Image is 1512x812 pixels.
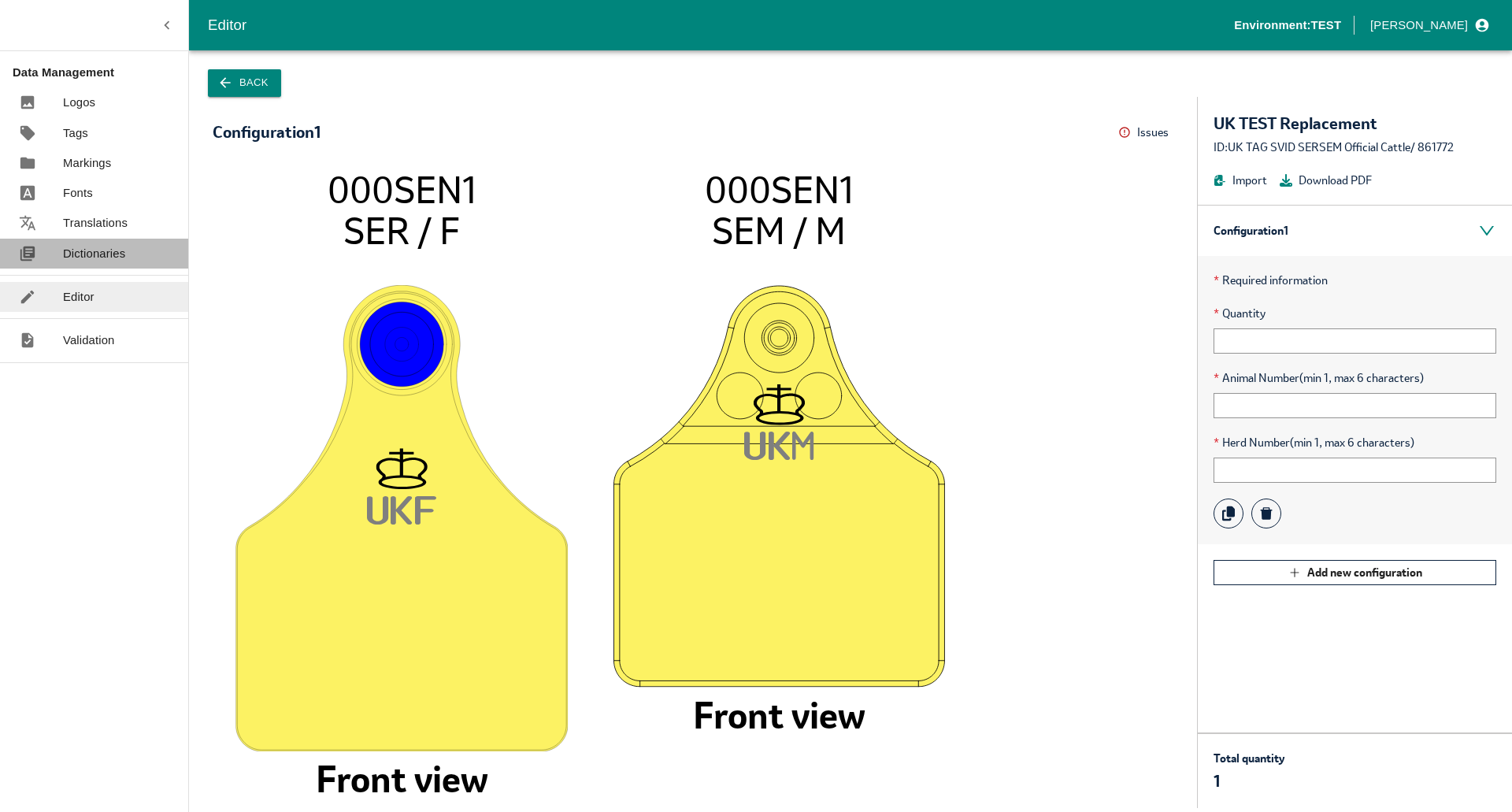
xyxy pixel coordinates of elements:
[744,431,792,460] tspan: UK
[63,124,88,142] p: Tags
[208,69,281,97] button: Back
[1280,172,1372,189] button: Download PDF
[316,755,488,803] tspan: Front view
[328,166,476,213] tspan: 000SEN1
[693,691,865,738] tspan: Front view
[13,64,188,81] p: Data Management
[1214,305,1496,322] span: Quantity
[63,184,93,202] p: Fonts
[63,94,95,111] p: Logos
[1370,17,1468,34] p: [PERSON_NAME]
[1118,121,1173,145] button: Issues
[1214,113,1496,135] div: UK TEST Replacement
[1214,434,1496,451] span: Herd Number (min 1, max 6 characters)
[1214,750,1284,767] p: Total quantity
[415,495,437,524] tspan: F
[208,13,1234,37] div: Editor
[63,332,115,349] p: Validation
[1214,770,1284,792] p: 1
[63,245,125,262] p: Dictionaries
[367,495,415,524] tspan: UK
[213,124,321,141] div: Configuration 1
[1214,139,1496,156] div: ID: UK TAG SVID SERSEM Official Cattle / 861772
[1214,172,1267,189] button: Import
[63,154,111,172] p: Markings
[1364,12,1493,39] button: profile
[1198,206,1512,256] div: Configuration 1
[792,431,814,460] tspan: M
[63,214,128,232] p: Translations
[1214,369,1496,387] span: Animal Number (min 1, max 6 characters)
[343,207,460,254] tspan: SER / F
[712,207,846,254] tspan: SEM / M
[63,288,94,306] p: Editor
[1234,17,1341,34] p: Environment: TEST
[1214,560,1496,585] button: Add new configuration
[1214,272,1496,289] p: Required information
[705,166,853,213] tspan: 000SEN1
